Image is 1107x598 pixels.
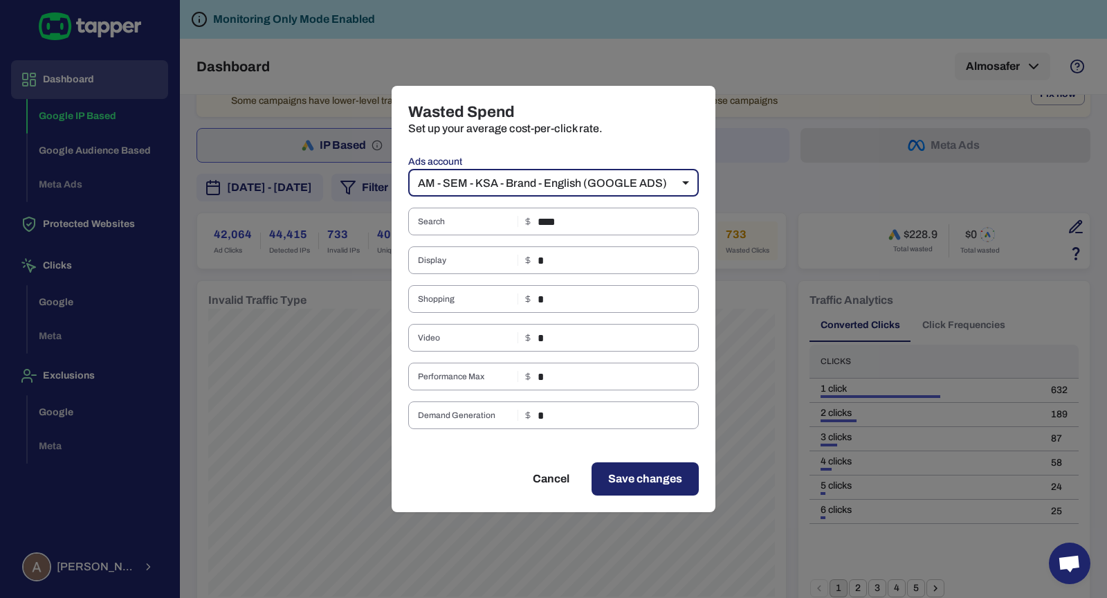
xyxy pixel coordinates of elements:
h4: Wasted Spend [408,102,699,122]
span: Shopping [418,293,512,305]
span: Performance Max [418,371,512,382]
button: Save changes [592,462,699,496]
div: Open chat [1049,543,1090,584]
label: Ads account [408,155,699,169]
span: Save changes [608,471,682,487]
p: Set up your average cost-per-click rate. [408,122,699,136]
span: Display [418,255,512,266]
div: AM - SEM - KSA - Brand - English (GOOGLE ADS) [408,169,699,197]
span: Search [418,216,512,227]
button: Cancel [516,462,586,496]
span: Demand Generation [418,410,512,421]
span: Video [418,332,512,343]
